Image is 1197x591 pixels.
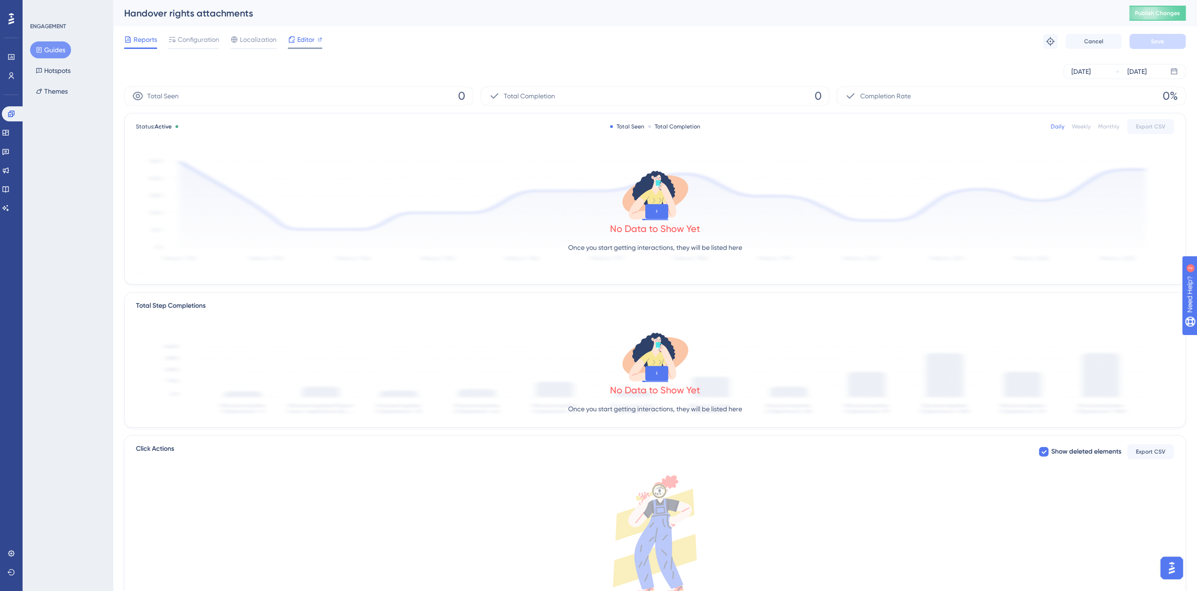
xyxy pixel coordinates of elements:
div: Weekly [1072,123,1091,130]
span: Localization [240,34,277,45]
div: Handover rights attachments [124,7,1106,20]
span: Save [1151,38,1164,45]
span: Configuration [178,34,219,45]
button: Themes [30,83,73,100]
div: [DATE] [1127,66,1147,77]
span: Completion Rate [860,90,911,102]
div: Total Completion [648,123,700,130]
div: Total Step Completions [136,300,206,311]
div: No Data to Show Yet [610,383,700,397]
span: 0 [458,88,465,104]
span: Total Seen [147,90,179,102]
div: [DATE] [1071,66,1091,77]
button: Save [1129,34,1186,49]
span: 0% [1163,88,1178,104]
div: ENGAGEMENT [30,23,66,30]
span: Reports [134,34,157,45]
span: Publish Changes [1135,9,1180,17]
button: Guides [30,41,71,58]
button: Cancel [1065,34,1122,49]
div: Monthly [1098,123,1119,130]
div: Total Seen [610,123,644,130]
div: 2 [65,5,68,12]
span: Click Actions [136,443,174,460]
span: Active [155,123,172,130]
button: Publish Changes [1129,6,1186,21]
span: Total Completion [504,90,555,102]
div: No Data to Show Yet [610,222,700,235]
div: Daily [1051,123,1064,130]
span: Cancel [1084,38,1103,45]
span: Editor [297,34,315,45]
button: Hotspots [30,62,76,79]
span: Export CSV [1136,448,1165,455]
span: Export CSV [1136,123,1165,130]
button: Export CSV [1127,444,1174,459]
span: Status: [136,123,172,130]
span: Show deleted elements [1051,446,1121,457]
button: Export CSV [1127,119,1174,134]
p: Once you start getting interactions, they will be listed here [568,403,742,415]
span: 0 [814,88,821,104]
span: Need Help? [22,2,59,14]
p: Once you start getting interactions, they will be listed here [568,242,742,253]
iframe: UserGuiding AI Assistant Launcher [1157,554,1186,582]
